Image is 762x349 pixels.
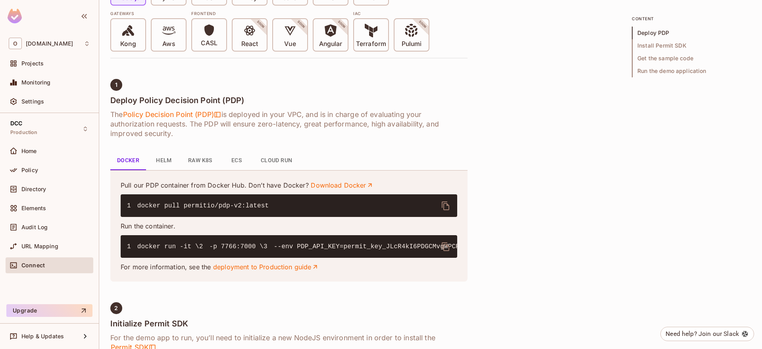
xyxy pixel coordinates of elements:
p: Pulumi [402,40,421,48]
p: Terraform [356,40,386,48]
span: Projects [21,60,44,67]
span: docker pull permitio/pdp-v2:latest [137,202,269,209]
button: Helm [146,151,182,170]
span: SOON [407,9,438,40]
button: Docker [110,151,146,170]
p: content [632,15,751,22]
p: Vue [284,40,296,48]
span: Policy [21,167,38,173]
h4: Deploy Policy Decision Point (PDP) [110,96,468,105]
div: Gateways [110,10,187,17]
p: Kong [120,40,136,48]
div: Frontend [191,10,348,17]
span: Get the sample code [632,52,751,65]
span: Deploy PDP [632,27,751,39]
span: 1 [115,82,117,88]
button: Upgrade [6,304,92,317]
span: Install Permit SDK [632,39,751,52]
p: CASL [201,39,217,47]
p: For more information, see the [121,263,457,271]
span: docker run -it \ [137,243,199,250]
span: Connect [21,262,45,268]
p: Angular [319,40,343,48]
a: Download Docker [311,181,373,190]
span: Production [10,129,38,136]
button: delete [436,237,455,256]
img: SReyMgAAAABJRU5ErkJggg== [8,9,22,23]
p: Aws [162,40,175,48]
h4: Initialize Permit SDK [110,319,468,328]
button: Raw K8s [182,151,219,170]
button: ECS [219,151,254,170]
p: React [241,40,258,48]
span: Audit Log [21,224,48,230]
span: Run the demo application [632,65,751,77]
span: DCC [10,120,22,127]
button: delete [436,196,455,215]
span: SOON [326,9,357,40]
span: Workspace: onvego.com [26,40,73,47]
p: Pull our PDP container from Docker Hub. Don’t have Docker? [121,181,457,190]
button: Cloud Run [254,151,299,170]
span: 3 [264,242,274,251]
p: Run the container. [121,222,457,230]
span: SOON [245,9,276,40]
span: 1 [127,201,137,211]
span: Monitoring [21,79,51,86]
span: Home [21,148,37,154]
span: URL Mapping [21,243,58,249]
span: SOON [286,9,317,40]
span: 2 [114,305,118,311]
span: Elements [21,205,46,211]
span: Help & Updates [21,333,64,339]
span: 2 [199,242,210,251]
span: 1 [127,242,137,251]
a: deployment to Production guide [213,263,319,271]
span: Directory [21,186,46,192]
span: O [9,38,22,49]
span: Policy Decision Point (PDP) [123,110,221,119]
h6: The is deployed in your VPC, and is in charge of evaluating your authorization requests. The PDP ... [110,110,468,138]
div: Need help? Join our Slack [666,329,739,339]
div: IAC [353,10,429,17]
span: Settings [21,98,44,105]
